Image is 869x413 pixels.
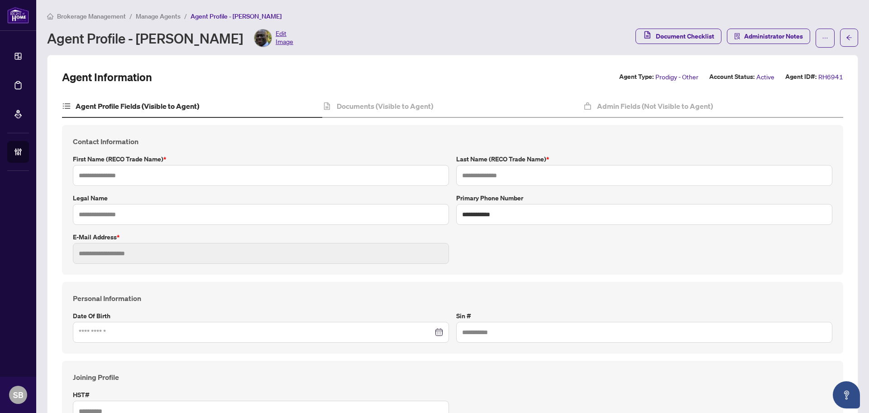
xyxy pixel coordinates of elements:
[73,372,832,383] h4: Joining Profile
[619,72,654,82] label: Agent Type:
[456,193,832,203] label: Primary Phone Number
[785,72,816,82] label: Agent ID#:
[337,101,433,112] h4: Documents (Visible to Agent)
[76,101,199,112] h4: Agent Profile Fields (Visible to Agent)
[833,381,860,408] button: Open asap
[276,29,293,47] span: Edit Image
[744,29,803,44] span: Administrator Notes
[456,154,832,164] label: Last Name (RECO Trade Name)
[184,11,187,21] li: /
[846,34,852,41] span: arrow-left
[73,154,449,164] label: First Name (RECO Trade Name)
[13,389,24,401] span: SB
[756,72,774,82] span: Active
[734,33,740,39] span: solution
[73,193,449,203] label: Legal Name
[73,232,449,242] label: E-mail Address
[635,29,721,44] button: Document Checklist
[73,311,449,321] label: Date of Birth
[191,12,282,20] span: Agent Profile - [PERSON_NAME]
[129,11,132,21] li: /
[818,72,843,82] span: RH6941
[822,35,828,41] span: ellipsis
[7,7,29,24] img: logo
[47,13,53,19] span: home
[57,12,126,20] span: Brokerage Management
[73,293,832,304] h4: Personal Information
[73,390,449,400] label: HST#
[254,29,272,47] img: Profile Icon
[456,311,832,321] label: Sin #
[136,12,181,20] span: Manage Agents
[709,72,754,82] label: Account Status:
[62,70,152,84] h2: Agent Information
[727,29,810,44] button: Administrator Notes
[73,136,832,147] h4: Contact Information
[47,29,293,47] div: Agent Profile - [PERSON_NAME]
[655,72,698,82] span: Prodigy - Other
[656,29,714,44] span: Document Checklist
[597,101,713,112] h4: Admin Fields (Not Visible to Agent)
